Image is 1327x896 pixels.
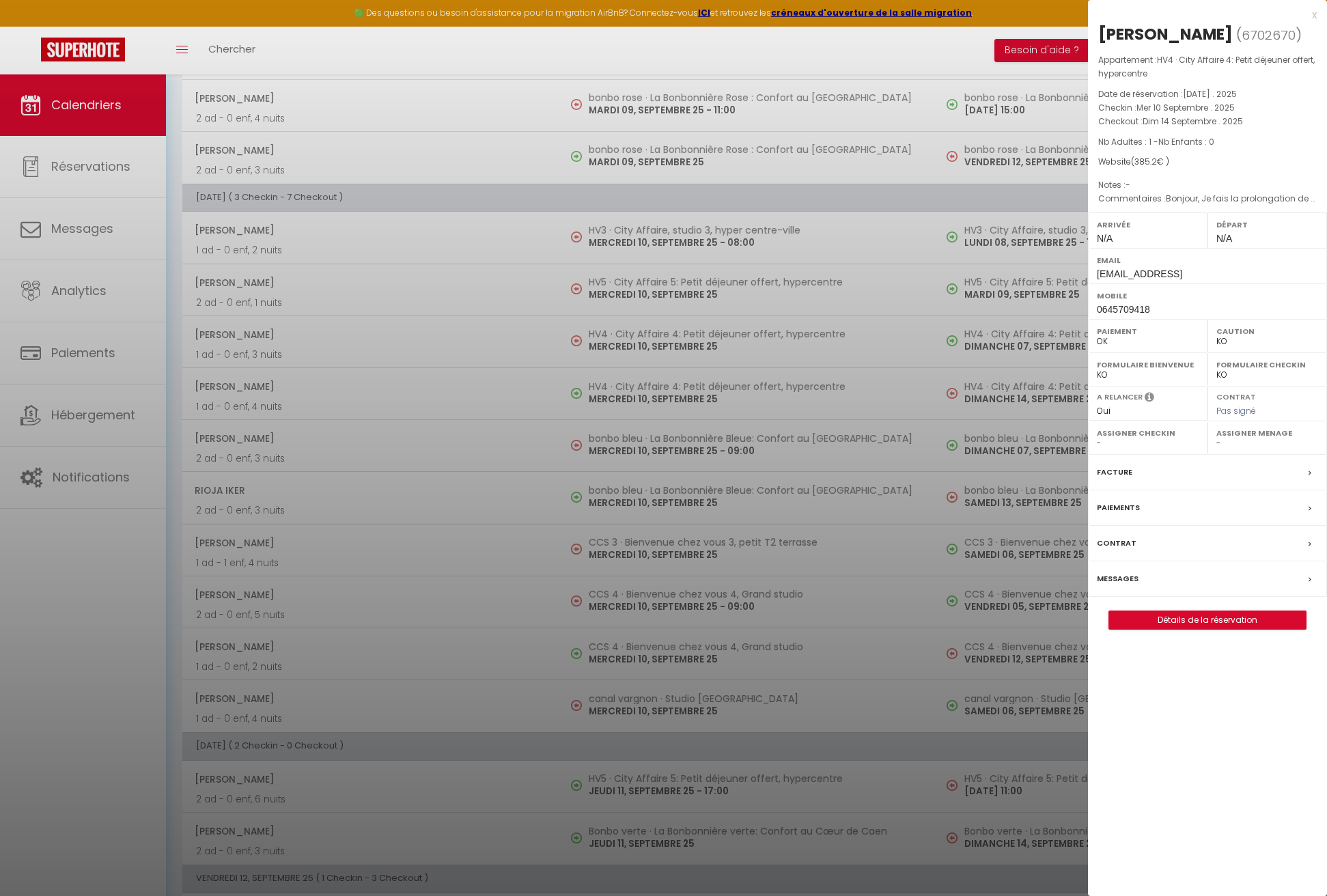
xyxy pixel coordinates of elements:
[1097,536,1136,550] label: Contrat
[1097,218,1199,232] label: Arrivée
[1216,391,1256,400] label: Contrat
[1134,156,1157,167] span: 385.2
[1098,178,1317,192] p: Notes :
[1097,304,1150,315] span: 0645709418
[1097,253,1318,267] label: Email
[1097,426,1199,440] label: Assigner Checkin
[1216,426,1318,440] label: Assigner Menage
[1216,218,1318,232] label: Départ
[1108,611,1307,630] button: Détails de la réservation
[1098,54,1315,79] span: HV4 · City Affaire 4: Petit déjeuner offert, hypercentre
[1098,136,1214,148] span: Nb Adultes : 1 -
[1098,87,1317,101] p: Date de réservation :
[1216,358,1318,372] label: Formulaire Checkin
[1097,465,1132,479] label: Facture
[1097,391,1143,403] label: A relancer
[1242,27,1296,44] span: 6702670
[1097,233,1113,244] span: N/A
[11,5,52,46] button: Ouvrir le widget de chat LiveChat
[1216,324,1318,338] label: Caution
[1126,179,1130,191] span: -
[1097,572,1139,586] label: Messages
[1097,324,1199,338] label: Paiement
[1098,156,1317,169] div: Website
[1145,391,1154,406] i: Sélectionner OUI si vous souhaiter envoyer les séquences de messages post-checkout
[1097,268,1182,279] span: [EMAIL_ADDRESS]
[1098,53,1317,81] p: Appartement :
[1098,101,1317,115] p: Checkin :
[1097,289,1318,303] label: Mobile
[1131,156,1169,167] span: ( € )
[1183,88,1237,100] span: [DATE] . 2025
[1216,405,1256,417] span: Pas signé
[1097,358,1199,372] label: Formulaire Bienvenue
[1088,7,1317,23] div: x
[1098,115,1317,128] p: Checkout :
[1097,501,1140,515] label: Paiements
[1143,115,1243,127] span: Dim 14 Septembre . 2025
[1158,136,1214,148] span: Nb Enfants : 0
[1236,25,1302,44] span: ( )
[1136,102,1235,113] span: Mer 10 Septembre . 2025
[1216,233,1232,244] span: N/A
[1098,192,1317,206] p: Commentaires :
[1098,23,1233,45] div: [PERSON_NAME]
[1109,611,1306,629] a: Détails de la réservation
